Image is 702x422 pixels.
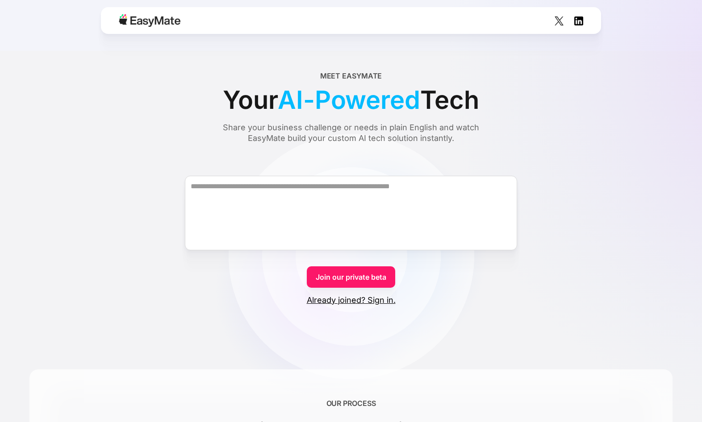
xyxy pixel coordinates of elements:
[320,70,382,81] div: Meet EasyMate
[307,266,395,288] a: Join our private beta
[29,160,673,306] form: Form
[307,295,396,306] a: Already joined? Sign in.
[555,17,564,25] img: Social Icon
[420,81,479,119] span: Tech
[223,81,479,119] div: Your
[206,122,496,144] div: Share your business challenge or needs in plain English and watch EasyMate build your custom AI t...
[278,81,420,119] span: AI-Powered
[326,398,376,409] div: OUR PROCESS
[574,17,583,25] img: Social Icon
[119,14,180,27] img: Easymate logo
